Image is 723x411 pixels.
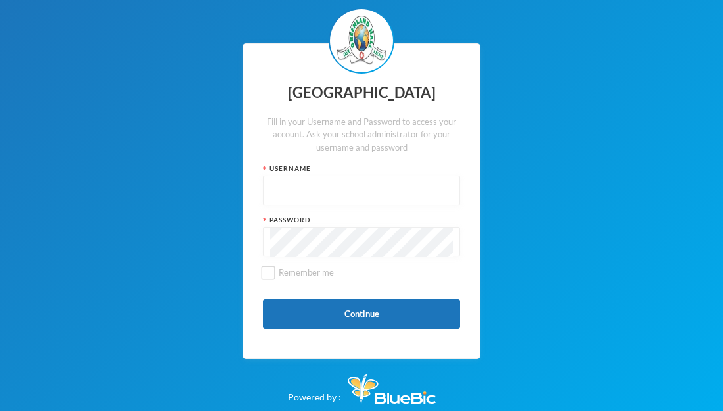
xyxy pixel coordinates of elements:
[263,299,460,329] button: Continue
[348,374,436,404] img: Bluebic
[273,267,339,278] span: Remember me
[288,368,436,404] div: Powered by :
[263,164,460,174] div: Username
[263,80,460,106] div: [GEOGRAPHIC_DATA]
[263,215,460,225] div: Password
[263,116,460,155] div: Fill in your Username and Password to access your account. Ask your school administrator for your...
